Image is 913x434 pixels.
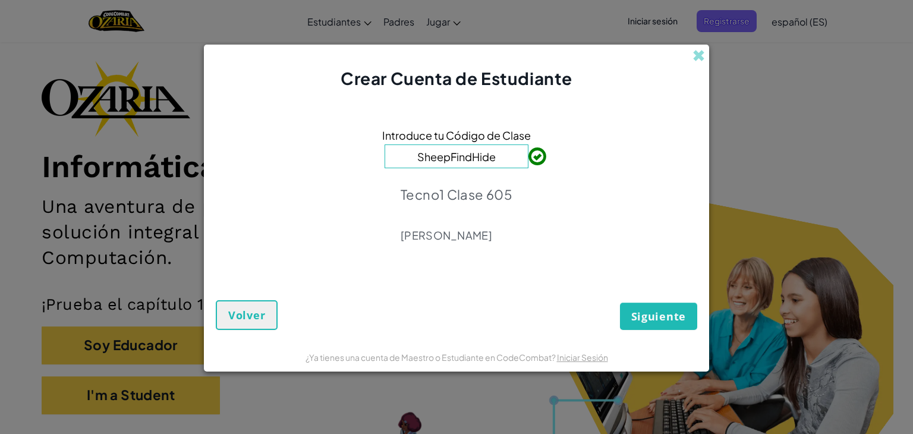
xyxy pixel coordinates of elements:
[557,352,608,363] a: Iniciar Sesión
[382,127,531,144] span: Introduce tu Código de Clase
[228,308,265,322] span: Volver
[631,309,686,323] span: Siguiente
[341,68,572,89] span: Crear Cuenta de Estudiante
[216,300,278,330] button: Volver
[306,352,557,363] span: ¿Ya tienes una cuenta de Maestro o Estudiante en CodeCombat?
[620,303,697,330] button: Siguiente
[401,186,512,203] p: Tecno1 Clase 605
[401,228,512,243] p: [PERSON_NAME]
